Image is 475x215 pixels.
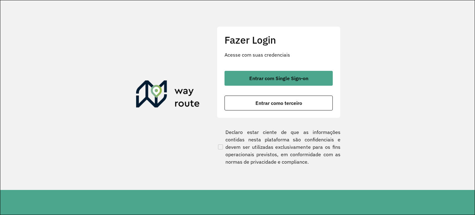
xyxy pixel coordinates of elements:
img: Roteirizador AmbevTech [136,80,200,110]
span: Entrar como terceiro [255,101,302,105]
p: Acesse com suas credenciais [225,51,333,58]
h2: Fazer Login [225,34,333,46]
span: Entrar com Single Sign-on [249,76,308,81]
label: Declaro estar ciente de que as informações contidas nesta plataforma são confidenciais e devem se... [217,128,340,166]
button: button [225,96,333,110]
button: button [225,71,333,86]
